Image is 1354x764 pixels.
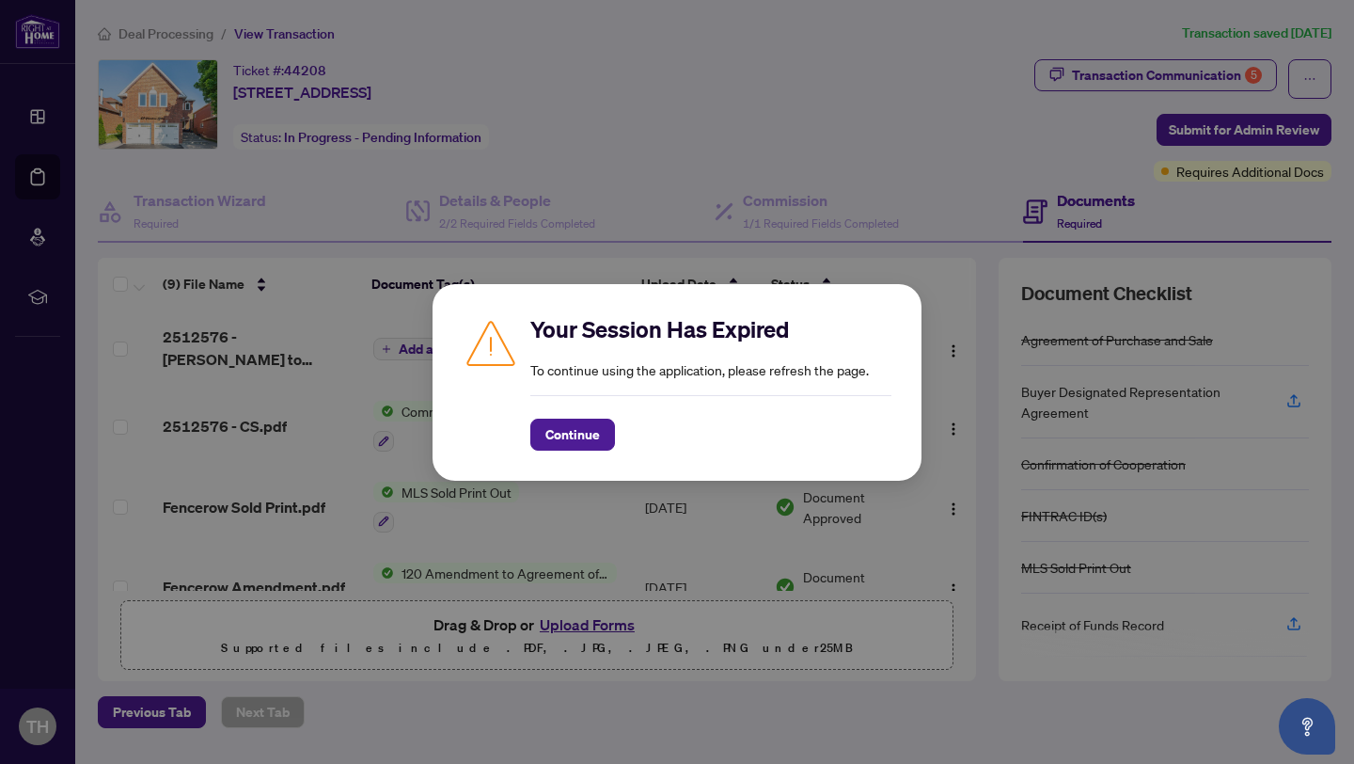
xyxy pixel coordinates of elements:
button: Continue [530,419,615,451]
img: Caution icon [463,314,519,371]
h2: Your Session Has Expired [530,314,891,344]
span: Continue [545,420,600,450]
div: To continue using the application, please refresh the page. [530,314,891,451]
button: Open asap [1279,698,1335,755]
